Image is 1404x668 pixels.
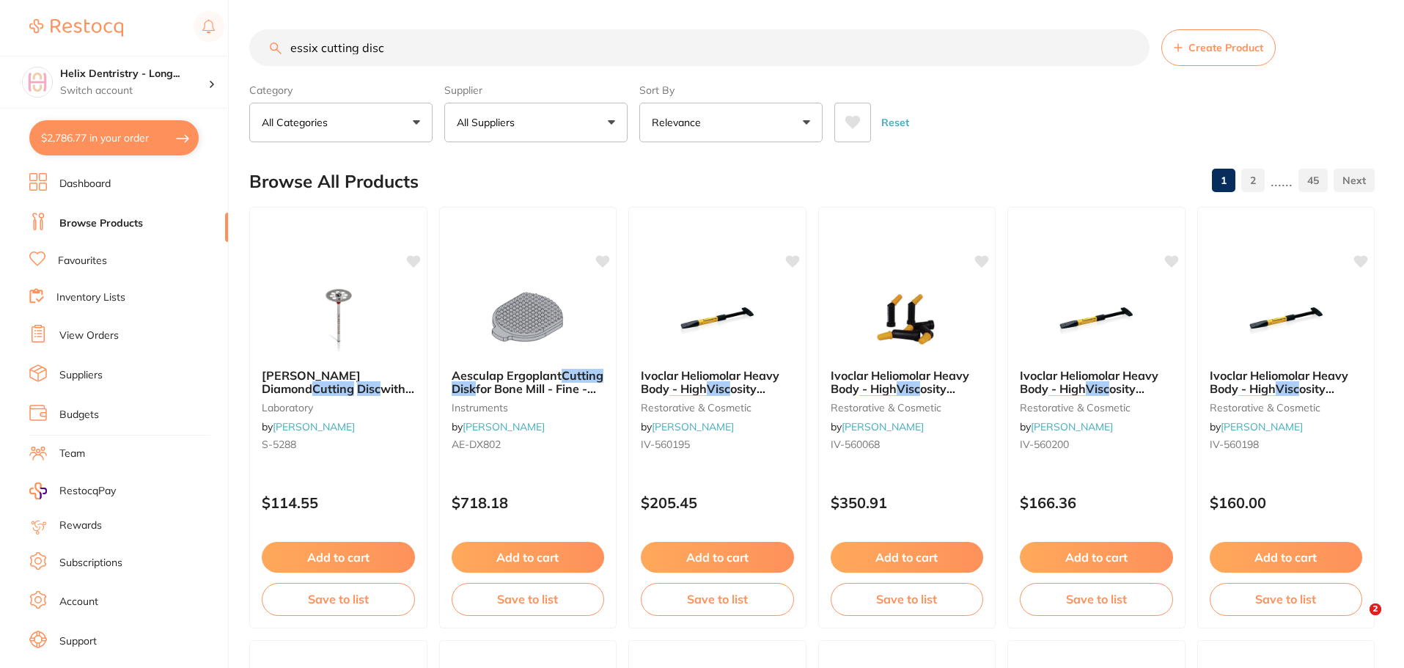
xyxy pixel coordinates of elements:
[249,84,433,97] label: Category
[59,484,116,499] span: RestocqPay
[639,84,823,97] label: Sort By
[262,420,355,433] span: by
[452,381,596,409] span: for Bone Mill - Fine - DX802R
[1210,395,1361,437] span: Microfilled Composite - Shade 130 /B2 - 3g Syringe
[1020,438,1069,451] span: IV-560200
[1276,381,1299,396] em: Visc
[1370,603,1381,615] span: 2
[641,438,690,451] span: IV-560195
[1086,381,1109,396] em: Visc
[29,482,47,499] img: RestocqPay
[457,115,521,130] p: All Suppliers
[29,11,123,45] a: Restocq Logo
[262,542,415,573] button: Add to cart
[1221,420,1303,433] a: [PERSON_NAME]
[262,369,415,396] b: Scheu Diamond Cutting Disc with Mandrel
[357,381,381,396] em: Disc
[1161,29,1276,66] button: Create Product
[1048,284,1144,357] img: Ivoclar Heliomolar Heavy Body - High Viscosity Light Curing Microfilled Composite - Shade D2 - 3g...
[29,19,123,37] img: Restocq Logo
[1210,494,1363,511] p: $160.00
[59,595,98,609] a: Account
[1020,494,1173,511] p: $166.36
[641,583,794,615] button: Save to list
[1238,395,1276,410] em: Curing
[1210,438,1259,451] span: IV-560198
[641,494,794,511] p: $205.45
[444,103,628,142] button: All Suppliers
[641,402,794,414] small: restorative & cosmetic
[60,67,208,81] h4: Helix Dentristry - Long Jetty
[249,29,1150,66] input: Search Products
[290,284,386,357] img: Scheu Diamond Cutting Disc with Mandrel
[56,290,125,305] a: Inventory Lists
[452,542,605,573] button: Add to cart
[59,177,111,191] a: Dashboard
[60,84,208,98] p: Switch account
[444,84,628,97] label: Supplier
[1020,542,1173,573] button: Add to cart
[452,438,501,451] span: AE-DX802
[1020,381,1144,409] span: osity Light
[452,368,562,383] span: Aesculap Ergoplant
[463,420,545,433] a: [PERSON_NAME]
[262,368,361,396] span: [PERSON_NAME] Diamond
[639,103,823,142] button: Relevance
[1031,420,1113,433] a: [PERSON_NAME]
[59,556,122,570] a: Subscriptions
[1210,420,1303,433] span: by
[842,420,924,433] a: [PERSON_NAME]
[1210,542,1363,573] button: Add to cart
[1210,368,1348,396] span: Ivoclar Heliomolar Heavy Body - High
[1020,402,1173,414] small: restorative & cosmetic
[249,172,419,192] h2: Browse All Products
[262,438,296,451] span: S-5288
[452,420,545,433] span: by
[452,369,605,396] b: Aesculap Ergoplant Cutting Disk for Bone Mill - Fine - DX802R
[831,381,955,409] span: osity Light
[1020,369,1173,396] b: Ivoclar Heliomolar Heavy Body - High Viscosity Light Curing Microfilled Composite - Shade D2 - 3g...
[831,368,969,396] span: Ivoclar Heliomolar Heavy Body - High
[669,284,765,357] img: Ivoclar Heliomolar Heavy Body - High Viscosity Light Curing Microfilled Composite - Shade 140 /A2...
[859,284,955,357] img: Ivoclar Heliomolar Heavy Body - High Viscosity Light Curing Microfilled Composite - 210/A3 - 0.25...
[58,254,107,268] a: Favourites
[1212,166,1235,195] a: 1
[831,369,984,396] b: Ivoclar Heliomolar Heavy Body - High Viscosity Light Curing Microfilled Composite - 210/A3 - 0.25...
[877,103,914,142] button: Reset
[312,381,354,396] em: Cutting
[59,634,97,649] a: Support
[1020,368,1158,396] span: Ivoclar Heliomolar Heavy Body - High
[480,284,576,357] img: Aesculap Ergoplant Cutting Disk for Bone Mill - Fine - DX802R
[1188,42,1263,54] span: Create Product
[1339,603,1375,639] iframe: Intercom live chat
[262,402,415,414] small: laboratory
[59,518,102,533] a: Rewards
[59,408,99,422] a: Budgets
[59,329,119,343] a: View Orders
[262,583,415,615] button: Save to list
[1241,166,1265,195] a: 2
[1048,395,1086,410] em: Curing
[262,381,414,409] span: with Mandrel
[273,420,355,433] a: [PERSON_NAME]
[59,447,85,461] a: Team
[1238,284,1334,357] img: Ivoclar Heliomolar Heavy Body - High Viscosity Light Curing Microfilled Composite - Shade 130 /B2...
[1298,166,1328,195] a: 45
[641,420,734,433] span: by
[641,395,793,437] span: Microfilled Composite - Shade 140 /A2 - 3g Syringe
[707,381,730,396] em: Visc
[831,438,880,451] span: IV-560068
[59,216,143,231] a: Browse Products
[652,115,707,130] p: Relevance
[669,395,707,410] em: Curing
[452,583,605,615] button: Save to list
[23,67,52,97] img: Helix Dentristry - Long Jetty
[1271,172,1293,189] p: ......
[1020,583,1173,615] button: Save to list
[1210,369,1363,396] b: Ivoclar Heliomolar Heavy Body - High Viscosity Light Curing Microfilled Composite - Shade 130 /B2...
[831,583,984,615] button: Save to list
[641,368,779,396] span: Ivoclar Heliomolar Heavy Body - High
[1210,402,1363,414] small: restorative & cosmetic
[262,494,415,511] p: $114.55
[29,120,199,155] button: $2,786.77 in your order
